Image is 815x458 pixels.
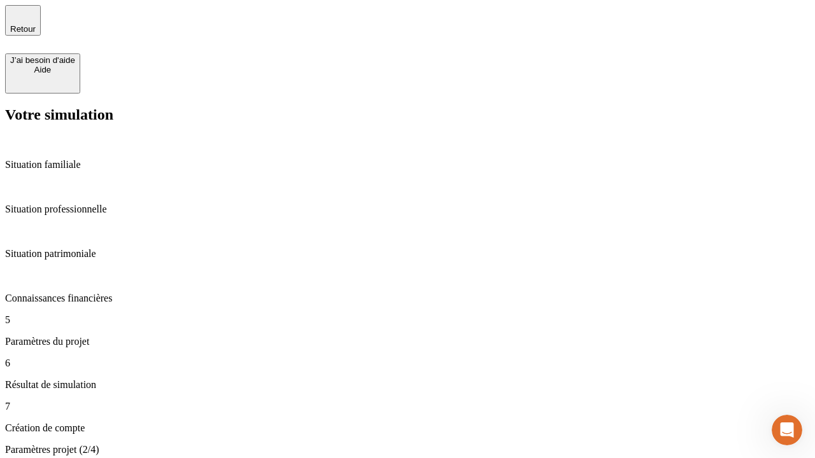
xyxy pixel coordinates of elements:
p: Connaissances financières [5,293,810,304]
button: J’ai besoin d'aideAide [5,53,80,94]
p: 7 [5,401,810,412]
h2: Votre simulation [5,106,810,123]
span: Retour [10,24,36,34]
button: Retour [5,5,41,36]
p: Situation patrimoniale [5,248,810,260]
p: Paramètres projet (2/4) [5,444,810,455]
p: 5 [5,314,810,326]
p: Situation professionnelle [5,204,810,215]
p: Résultat de simulation [5,379,810,391]
iframe: Intercom live chat [772,415,802,445]
div: J’ai besoin d'aide [10,55,75,65]
p: Situation familiale [5,159,810,170]
div: Aide [10,65,75,74]
p: Création de compte [5,422,810,434]
p: Paramètres du projet [5,336,810,347]
p: 6 [5,357,810,369]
